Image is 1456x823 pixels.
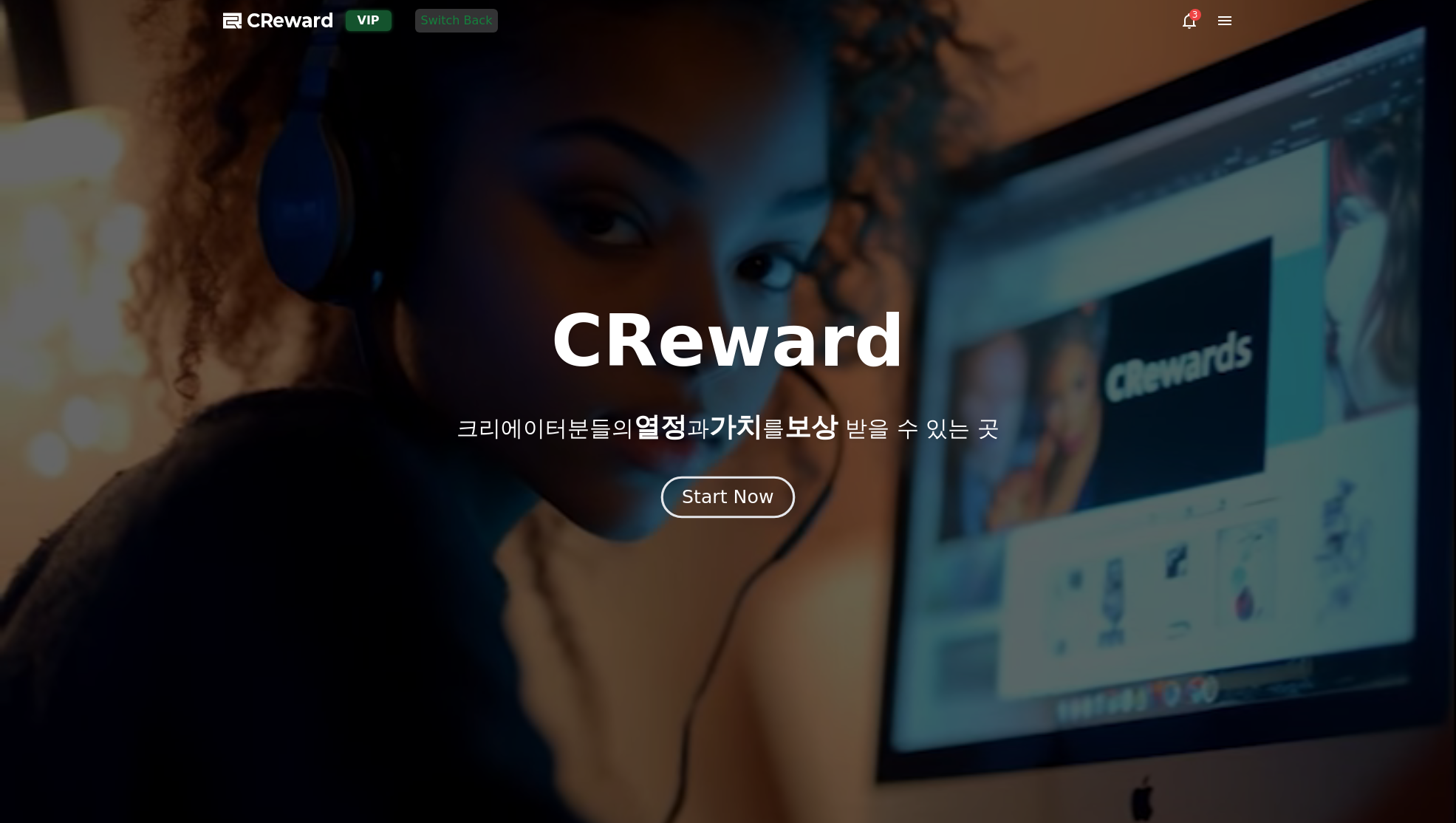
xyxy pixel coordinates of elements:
[415,9,499,33] button: Switch Back
[346,10,392,31] div: VIP
[785,411,838,442] span: 보상
[1189,9,1201,21] div: 3
[634,411,687,442] span: 열정
[661,477,795,519] button: Start Now
[247,9,334,33] span: CReward
[1180,12,1198,30] a: 3
[551,306,905,377] h1: CReward
[664,492,792,506] a: Start Now
[223,9,334,33] a: CReward
[709,411,762,442] span: 가치
[457,412,999,442] p: 크리에이터분들의 과 를 받을 수 있는 곳
[682,485,773,510] div: Start Now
